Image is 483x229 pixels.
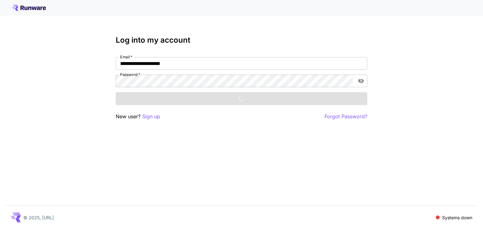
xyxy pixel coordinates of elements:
[120,54,132,60] label: Email
[355,75,367,87] button: toggle password visibility
[442,214,472,221] p: Systems down
[116,113,160,120] p: New user?
[116,36,367,45] h3: Log into my account
[120,72,140,77] label: Password
[23,214,54,221] p: © 2025, [URL]
[325,113,367,120] button: Forgot Password?
[142,113,160,120] button: Sign up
